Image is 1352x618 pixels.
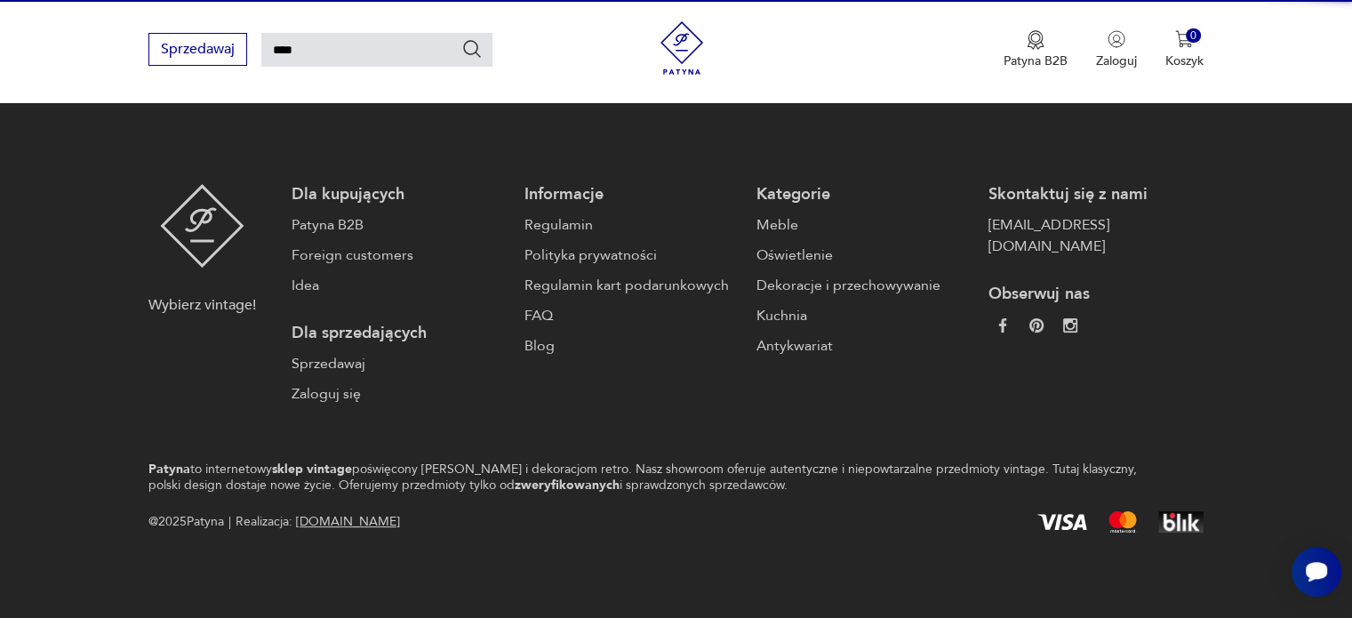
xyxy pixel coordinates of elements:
[292,323,506,344] p: Dla sprzedających
[524,245,739,266] a: Polityka prywatności
[148,44,247,57] a: Sprzedawaj
[515,477,620,494] strong: zweryfikowanych
[1096,52,1137,69] p: Zaloguj
[1027,30,1044,50] img: Ikona medalu
[292,353,506,374] a: Sprzedawaj
[148,461,1140,494] p: to internetowy poświęcony [PERSON_NAME] i dekoracjom retro. Nasz showroom oferuje autentyczne i n...
[655,21,708,75] img: Patyna - sklep z meblami i dekoracjami vintage
[272,461,352,478] strong: sklep vintage
[148,511,224,533] span: @ 2025 Patyna
[1004,30,1068,69] button: Patyna B2B
[1063,318,1077,333] img: c2fd9cf7f39615d9d6839a72ae8e59e5.webp
[292,184,506,205] p: Dla kupujących
[461,38,483,60] button: Szukaj
[988,284,1203,305] p: Obserwuj nas
[524,214,739,236] a: Regulamin
[756,335,971,357] a: Antykwariat
[1292,547,1341,597] iframe: Smartsupp widget button
[148,294,256,316] p: Wybierz vintage!
[1108,511,1137,533] img: Mastercard
[148,461,190,478] strong: Patyna
[292,383,506,405] a: Zaloguj się
[524,275,739,296] a: Regulamin kart podarunkowych
[524,335,739,357] a: Blog
[1108,30,1125,48] img: Ikonka użytkownika
[148,33,247,66] button: Sprzedawaj
[756,245,971,266] a: Oświetlenie
[160,184,244,268] img: Patyna - sklep z meblami i dekoracjami vintage
[1165,30,1204,69] button: 0Koszyk
[756,275,971,296] a: Dekoracje i przechowywanie
[1004,52,1068,69] p: Patyna B2B
[1004,30,1068,69] a: Ikona medaluPatyna B2B
[1175,30,1193,48] img: Ikona koszyka
[292,275,506,296] a: Idea
[236,511,400,533] span: Realizacja:
[524,184,739,205] p: Informacje
[524,305,739,326] a: FAQ
[756,214,971,236] a: Meble
[1029,318,1044,333] img: 37d27d81a828e637adc9f9cb2e3d3a8a.webp
[292,245,506,266] a: Foreign customers
[1186,28,1201,44] div: 0
[988,184,1203,205] p: Skontaktuj się z nami
[988,214,1203,257] a: [EMAIL_ADDRESS][DOMAIN_NAME]
[756,184,971,205] p: Kategorie
[996,318,1010,333] img: da9060093f698e4c3cedc1453eec5031.webp
[1037,514,1087,530] img: Visa
[228,511,231,533] div: |
[1096,30,1137,69] button: Zaloguj
[1165,52,1204,69] p: Koszyk
[292,214,506,236] a: Patyna B2B
[296,513,400,530] a: [DOMAIN_NAME]
[1158,511,1204,533] img: BLIK
[756,305,971,326] a: Kuchnia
